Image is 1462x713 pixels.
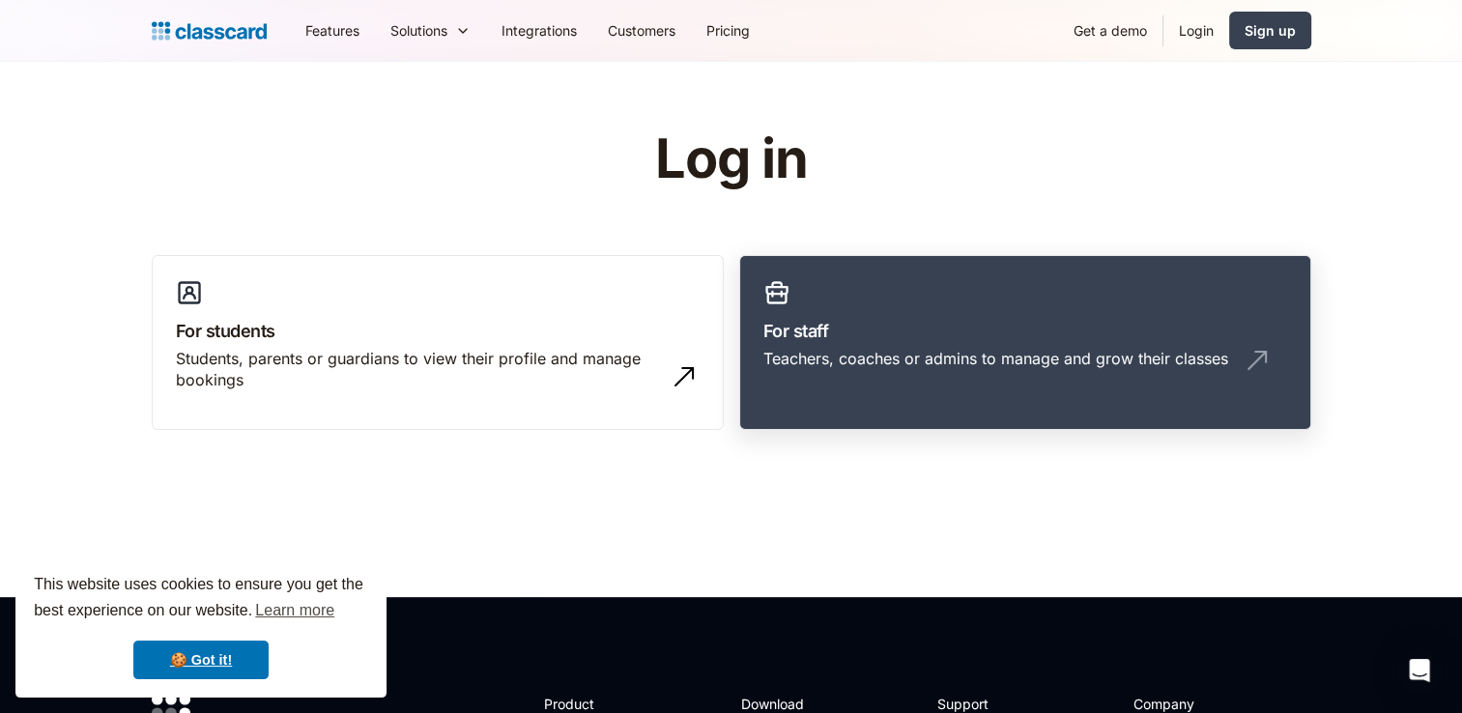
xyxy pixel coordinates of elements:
div: Sign up [1245,20,1296,41]
div: cookieconsent [15,555,387,698]
a: Customers [592,9,691,52]
a: For staffTeachers, coaches or admins to manage and grow their classes [739,255,1311,431]
div: Open Intercom Messenger [1396,647,1443,694]
a: home [152,17,267,44]
div: Students, parents or guardians to view their profile and manage bookings [176,348,661,391]
a: Login [1163,9,1229,52]
h3: For students [176,318,700,344]
h1: Log in [424,129,1038,189]
h3: For staff [763,318,1287,344]
a: Integrations [486,9,592,52]
a: Get a demo [1058,9,1162,52]
a: Sign up [1229,12,1311,49]
div: Teachers, coaches or admins to manage and grow their classes [763,348,1228,369]
div: Solutions [390,20,447,41]
div: Solutions [375,9,486,52]
a: dismiss cookie message [133,641,269,679]
a: Pricing [691,9,765,52]
a: For studentsStudents, parents or guardians to view their profile and manage bookings [152,255,724,431]
a: Features [290,9,375,52]
span: This website uses cookies to ensure you get the best experience on our website. [34,573,368,625]
a: learn more about cookies [252,596,337,625]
